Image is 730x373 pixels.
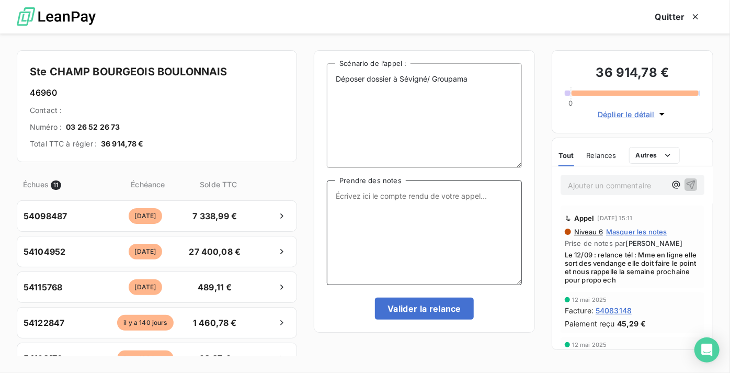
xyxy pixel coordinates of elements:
[375,298,474,320] button: Valider la relance
[569,99,573,107] span: 0
[129,244,163,259] span: [DATE]
[565,239,700,247] span: Prise de notes par
[629,147,680,164] button: Autres
[187,352,242,365] span: 98,87 €
[24,210,67,222] span: 54098487
[17,3,96,31] img: logo LeanPay
[24,281,62,293] span: 54115768
[24,245,65,258] span: 54104952
[598,215,633,221] span: [DATE] 15:11
[24,317,64,329] span: 54122847
[129,208,163,224] span: [DATE]
[191,179,246,190] span: Solde TTC
[572,342,607,348] span: 12 mai 2025
[595,108,670,120] button: Déplier le détail
[117,315,173,331] span: il y a 140 jours
[565,318,615,329] span: Paiement reçu
[617,318,646,329] span: 45,29 €
[327,63,522,168] textarea: Déposer dossier à Sévigné/ Groupama
[606,228,667,236] span: Masquer les notes
[117,351,173,366] span: il y a 133 jours
[565,63,700,84] h3: 36 914,78 €
[596,305,632,316] span: 54083148
[565,251,700,284] span: Le 12/09 : relance tél : Mme en ligne elle sort des vendange elle doit faire le point et nous rap...
[643,6,713,28] button: Quitter
[587,151,617,160] span: Relances
[30,122,62,132] span: Numéro :
[30,63,284,80] h4: Ste CHAMP BOURGEOIS BOULONNAIS
[565,305,594,316] span: Facture :
[573,228,603,236] span: Niveau 6
[101,139,144,149] span: 36 914,78 €
[187,317,242,329] span: 1 460,78 €
[187,210,242,222] span: 7 338,99 €
[30,86,284,99] h6: 46960
[187,245,242,258] span: 27 400,08 €
[24,352,63,365] span: 54128170
[598,109,655,120] span: Déplier le détail
[187,281,242,293] span: 489,11 €
[129,279,163,295] span: [DATE]
[694,337,720,363] div: Open Intercom Messenger
[51,180,61,190] span: 11
[66,122,120,132] span: 03 26 52 26 73
[107,179,189,190] span: Échéance
[572,297,607,303] span: 12 mai 2025
[30,139,97,149] span: Total TTC à régler :
[30,105,62,116] span: Contact :
[558,151,574,160] span: Tout
[574,214,595,222] span: Appel
[23,179,49,190] span: Échues
[626,239,683,247] span: [PERSON_NAME]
